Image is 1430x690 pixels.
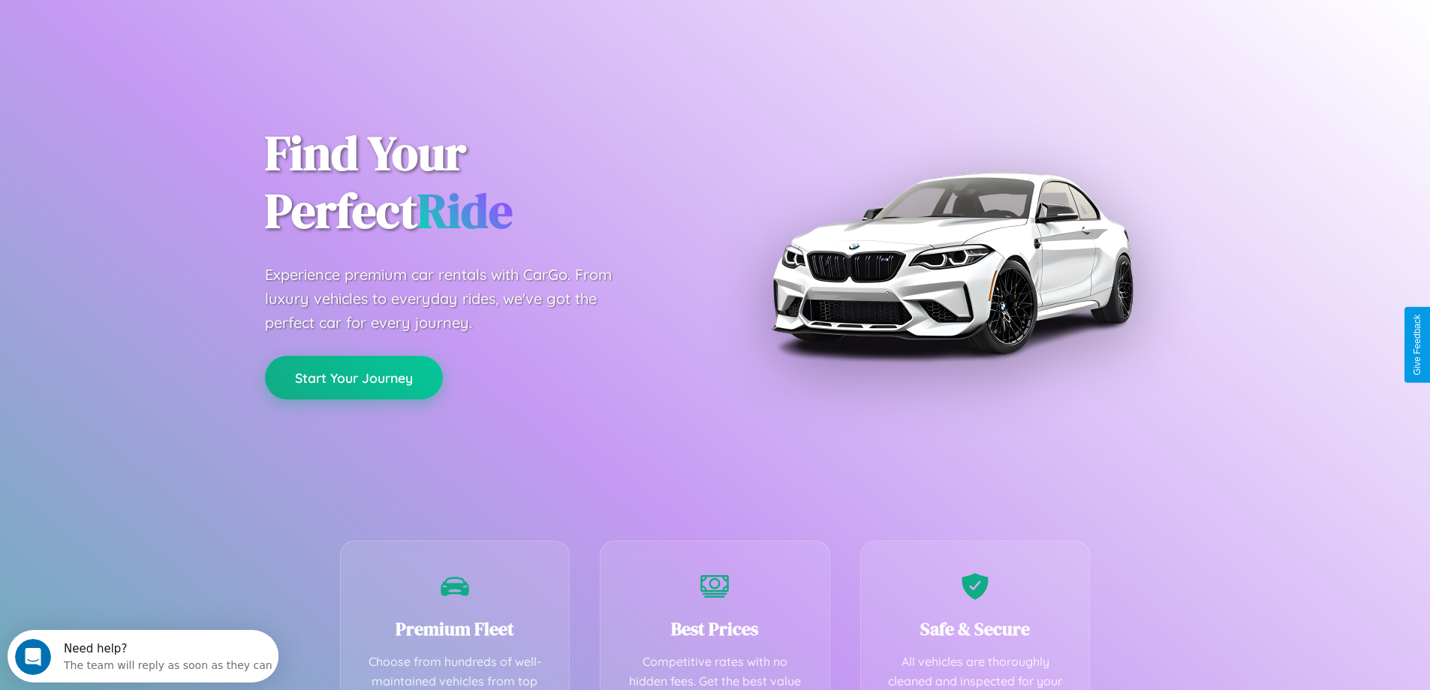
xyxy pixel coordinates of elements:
h3: Safe & Secure [884,616,1067,641]
img: Premium BMW car rental vehicle [764,75,1139,450]
h3: Best Prices [623,616,807,641]
span: Ride [417,178,513,243]
h3: Premium Fleet [363,616,547,641]
h1: Find Your Perfect [265,125,693,240]
div: Need help? [56,13,265,25]
button: Start Your Journey [265,356,443,399]
div: Open Intercom Messenger [6,6,279,47]
p: Experience premium car rentals with CarGo. From luxury vehicles to everyday rides, we've got the ... [265,263,640,335]
iframe: Intercom live chat discovery launcher [8,630,278,682]
div: Give Feedback [1412,315,1422,375]
iframe: Intercom live chat [15,639,51,675]
div: The team will reply as soon as they can [56,25,265,41]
